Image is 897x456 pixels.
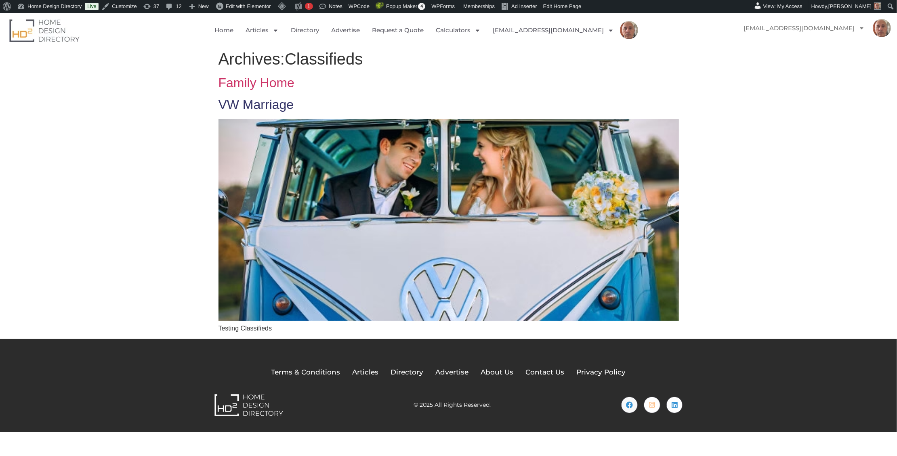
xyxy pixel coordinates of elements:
[291,21,319,40] a: Directory
[218,97,294,112] a: VW Marriage
[436,21,481,40] a: Calculators
[218,324,679,333] p: Testing Classifieds
[828,3,872,9] span: [PERSON_NAME]
[214,21,233,40] a: Home
[391,367,424,378] a: Directory
[353,367,379,378] a: Articles
[873,19,891,37] img: Mark Czernkowski
[285,50,363,68] span: Classifieds
[226,3,271,9] span: Edit with Elementor
[481,367,514,378] a: About Us
[182,21,671,40] nav: Menu
[372,21,424,40] a: Request a Quote
[414,402,491,408] h2: © 2025 All Rights Reserved.
[735,19,891,38] nav: Menu
[493,21,614,40] a: [EMAIL_ADDRESS][DOMAIN_NAME]
[271,367,340,378] a: Terms & Conditions
[218,75,294,90] a: Family Home
[218,49,679,69] h1: Archives:
[307,3,310,9] span: 1
[436,367,469,378] a: Advertise
[620,21,638,39] img: Mark Czernkowski
[735,19,873,38] a: [EMAIL_ADDRESS][DOMAIN_NAME]
[246,21,279,40] a: Articles
[526,367,565,378] a: Contact Us
[418,3,425,10] span: 4
[85,3,99,10] a: Live
[577,367,626,378] a: Privacy Policy
[331,21,360,40] a: Advertise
